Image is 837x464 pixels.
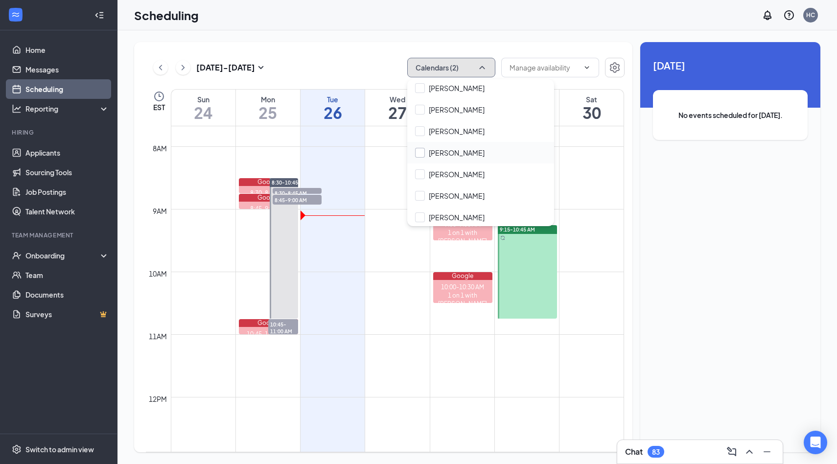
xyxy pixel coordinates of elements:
[25,285,109,304] a: Documents
[239,194,298,202] div: Google
[153,60,168,75] button: ChevronLeft
[272,179,307,186] span: 8:30-10:45 AM
[500,235,505,240] svg: Sync
[673,110,788,120] span: No events scheduled for [DATE].
[301,90,365,126] a: August 26, 2025
[301,94,365,104] div: Tue
[12,128,107,137] div: Hiring
[806,11,815,19] div: HC
[500,226,535,233] span: 9:15-10:45 AM
[273,188,322,198] span: 8:30-8:45 AM
[147,268,169,279] div: 10am
[744,446,755,458] svg: ChevronUp
[25,104,110,114] div: Reporting
[25,143,109,162] a: Applicants
[236,104,300,121] h1: 25
[742,444,757,460] button: ChevronUp
[25,79,109,99] a: Scheduling
[147,331,169,342] div: 11am
[239,330,298,338] div: 10:45-11:00 AM
[236,90,300,126] a: August 25, 2025
[407,58,495,77] button: Calendars (2)ChevronUp
[25,202,109,221] a: Talent Network
[147,394,169,404] div: 12pm
[365,104,429,121] h1: 27
[804,431,827,454] div: Open Intercom Messenger
[239,205,298,213] div: 8:45-9:00 AM
[433,229,492,254] div: 1 on 1 with [PERSON_NAME] ([PERSON_NAME])
[151,206,169,216] div: 9am
[153,102,165,112] span: EST
[239,189,298,197] div: 8:30-8:45 AM
[153,91,165,102] svg: Clock
[724,444,740,460] button: ComposeMessage
[433,272,492,280] div: Google
[510,62,579,73] input: Manage availability
[178,62,188,73] svg: ChevronRight
[559,90,624,126] a: August 30, 2025
[12,104,22,114] svg: Analysis
[239,319,298,327] div: Google
[25,265,109,285] a: Team
[171,90,235,126] a: August 24, 2025
[652,448,660,456] div: 83
[433,291,492,316] div: 1 on 1 with [PERSON_NAME] ([PERSON_NAME])
[477,63,487,72] svg: ChevronUp
[25,40,109,60] a: Home
[134,7,199,23] h1: Scheduling
[783,9,795,21] svg: QuestionInfo
[156,62,165,73] svg: ChevronLeft
[609,62,621,73] svg: Settings
[25,304,109,324] a: SurveysCrown
[762,9,773,21] svg: Notifications
[25,162,109,182] a: Sourcing Tools
[25,444,94,454] div: Switch to admin view
[559,94,624,104] div: Sat
[653,58,808,73] span: [DATE]
[625,446,643,457] h3: Chat
[171,104,235,121] h1: 24
[12,251,22,260] svg: UserCheck
[605,58,625,77] button: Settings
[365,94,429,104] div: Wed
[726,446,738,458] svg: ComposeMessage
[433,283,492,291] div: 10:00-10:30 AM
[25,60,109,79] a: Messages
[94,10,104,20] svg: Collapse
[239,178,298,186] div: Google
[759,444,775,460] button: Minimize
[25,251,101,260] div: Onboarding
[255,62,267,73] svg: SmallChevronDown
[12,444,22,454] svg: Settings
[12,231,107,239] div: Team Management
[273,195,322,205] span: 8:45-9:00 AM
[171,94,235,104] div: Sun
[268,319,298,336] span: 10:45-11:00 AM
[236,94,300,104] div: Mon
[583,64,591,71] svg: ChevronDown
[176,60,190,75] button: ChevronRight
[301,104,365,121] h1: 26
[761,446,773,458] svg: Minimize
[559,104,624,121] h1: 30
[151,143,169,154] div: 8am
[365,90,429,126] a: August 27, 2025
[196,62,255,73] h3: [DATE] - [DATE]
[25,182,109,202] a: Job Postings
[11,10,21,20] svg: WorkstreamLogo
